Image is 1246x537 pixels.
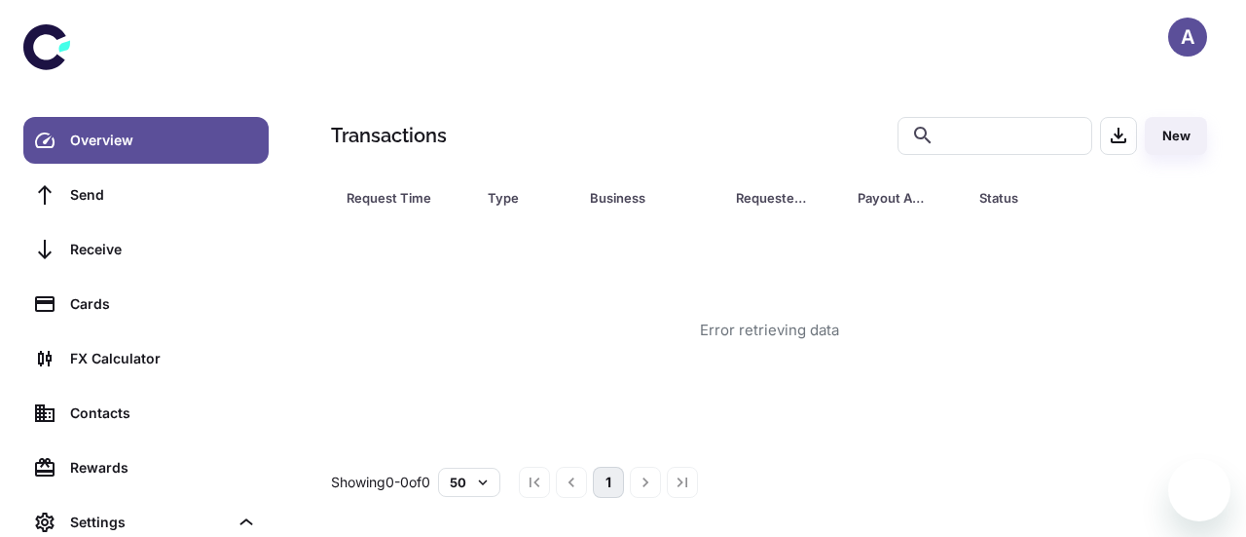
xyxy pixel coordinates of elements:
div: Type [488,184,541,211]
div: Contacts [70,403,257,424]
a: FX Calculator [23,335,269,382]
h1: Transactions [331,121,447,150]
nav: pagination navigation [516,467,701,498]
div: Error retrieving data [700,320,839,342]
a: Overview [23,117,269,164]
div: Requested Amount [736,184,809,211]
div: Overview [70,130,257,151]
span: Requested Amount [736,184,834,211]
div: Cards [70,293,257,315]
a: Rewards [23,444,269,491]
div: Settings [70,512,228,533]
a: Cards [23,281,269,327]
iframe: Button to launch messaging window [1168,459,1230,521]
div: FX Calculator [70,348,257,369]
div: Rewards [70,457,257,479]
span: Status [979,184,1126,211]
p: Showing 0-0 of 0 [331,472,430,493]
span: Request Time [347,184,464,211]
button: New [1145,117,1207,155]
div: Payout Amount [858,184,931,211]
span: Type [488,184,567,211]
div: Request Time [347,184,439,211]
button: A [1168,18,1207,57]
div: Send [70,184,257,206]
span: Payout Amount [858,184,956,211]
button: page 1 [593,467,624,498]
a: Receive [23,226,269,273]
div: Receive [70,239,257,260]
a: Send [23,172,269,218]
a: Contacts [23,390,269,437]
div: Status [979,184,1101,211]
button: 50 [438,468,500,497]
